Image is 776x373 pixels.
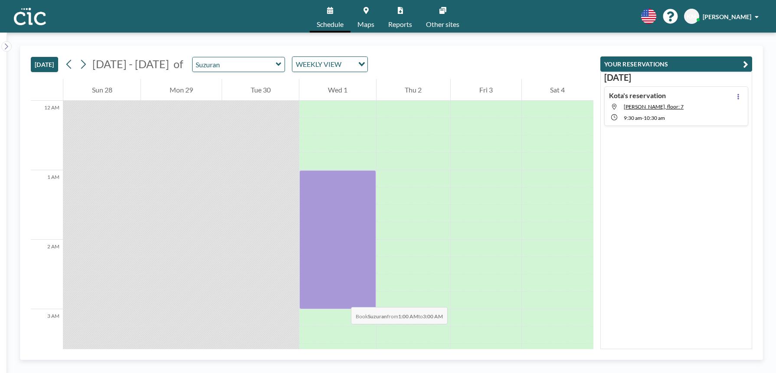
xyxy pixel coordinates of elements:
img: organization-logo [14,8,46,25]
div: Wed 1 [299,79,376,101]
div: Fri 3 [451,79,521,101]
span: Book from to [351,307,448,324]
span: - [642,115,644,121]
input: Suzuran [193,57,276,72]
div: Sun 28 [63,79,141,101]
span: [DATE] - [DATE] [92,57,169,70]
h4: Kota's reservation [609,91,666,100]
b: 1:00 AM [398,313,418,320]
span: 9:30 AM [624,115,642,121]
span: 10:30 AM [644,115,665,121]
b: Suzuran [368,313,387,320]
span: KM [687,13,697,20]
div: Thu 2 [377,79,450,101]
span: [PERSON_NAME] [703,13,751,20]
div: 1 AM [31,170,63,240]
button: YOUR RESERVATIONS [600,56,752,72]
div: Search for option [292,57,367,72]
div: Tue 30 [222,79,299,101]
span: Yuki, floor: 7 [624,103,684,110]
span: Other sites [426,21,459,28]
span: of [174,57,183,71]
span: Reports [388,21,412,28]
input: Search for option [344,59,353,70]
button: [DATE] [31,57,58,72]
span: Schedule [317,21,344,28]
div: 2 AM [31,240,63,309]
div: Mon 29 [141,79,221,101]
span: Maps [357,21,374,28]
h3: [DATE] [604,72,748,83]
div: Sat 4 [522,79,593,101]
span: WEEKLY VIEW [294,59,343,70]
div: 12 AM [31,101,63,170]
b: 3:00 AM [423,313,443,320]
